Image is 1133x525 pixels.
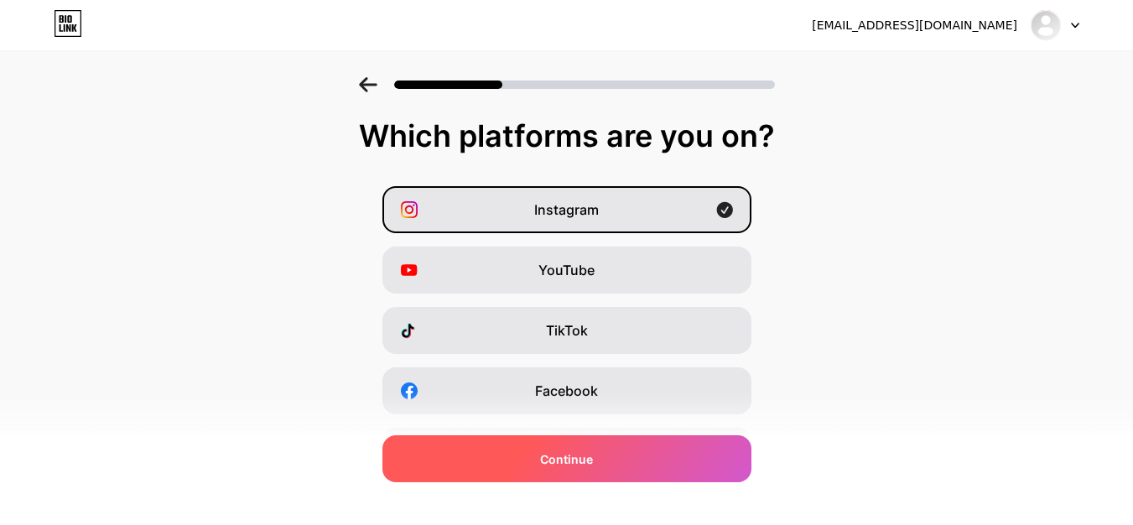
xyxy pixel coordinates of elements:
[17,119,1116,153] div: Which platforms are you on?
[534,200,599,220] span: Instagram
[540,450,593,468] span: Continue
[812,17,1017,34] div: [EMAIL_ADDRESS][DOMAIN_NAME]
[535,381,598,401] span: Facebook
[546,320,588,340] span: TikTok
[1030,9,1062,41] img: tnpsc_free_test
[538,260,595,280] span: YouTube
[514,502,619,522] span: Buy Me a Coffee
